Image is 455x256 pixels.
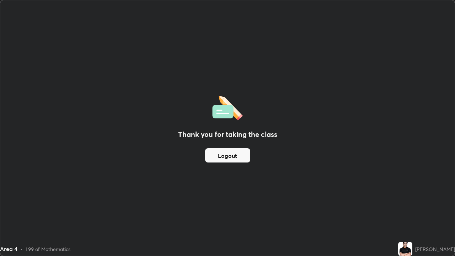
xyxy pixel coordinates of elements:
div: [PERSON_NAME] [415,245,455,253]
img: offlineFeedback.1438e8b3.svg [212,94,243,121]
h2: Thank you for taking the class [178,129,277,140]
div: • [20,245,23,253]
img: 83de30cf319e457290fb9ba58134f690.jpg [398,242,412,256]
div: L99 of Mathematics [26,245,70,253]
button: Logout [205,148,250,162]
